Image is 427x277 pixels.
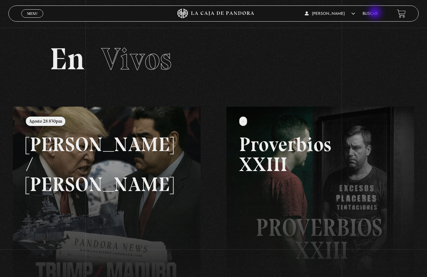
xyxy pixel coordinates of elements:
span: [PERSON_NAME] [305,12,355,16]
span: Vivos [101,41,172,77]
a: Buscar [362,12,378,16]
span: Cerrar [25,17,40,22]
h2: En [50,44,378,74]
span: Menu [27,12,38,15]
a: View your shopping cart [397,9,406,18]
